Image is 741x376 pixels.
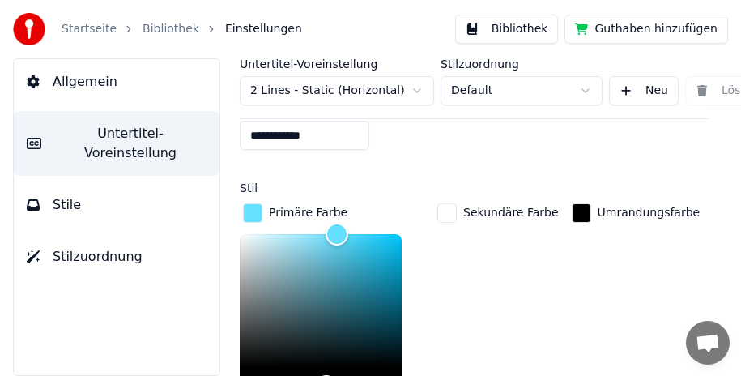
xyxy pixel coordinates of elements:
button: Bibliothek [455,15,559,44]
div: Color [240,234,402,367]
button: Primäre Farbe [240,200,351,226]
a: Bibliothek [143,21,199,37]
button: Umrandungsfarbe [569,200,704,226]
nav: breadcrumb [62,21,302,37]
button: Neu [609,76,679,105]
div: Sekundäre Farbe [463,205,559,221]
div: Primäre Farbe [269,205,347,221]
a: Startseite [62,21,117,37]
div: Umrandungsfarbe [598,205,701,221]
span: Stilzuordnung [53,247,143,267]
span: Stile [53,195,81,215]
a: Chat öffnen [686,321,730,365]
button: Stilzuordnung [14,234,219,280]
span: Allgemein [53,72,117,92]
button: Guthaben hinzufügen [564,15,728,44]
label: Stilzuordnung [441,58,603,70]
img: youka [13,13,45,45]
span: Untertitel-Voreinstellung [54,124,207,163]
label: Stil [240,182,258,194]
label: Untertitel-Voreinstellung [240,58,434,70]
span: Einstellungen [225,21,302,37]
button: Stile [14,182,219,228]
button: Allgemein [14,59,219,105]
button: Sekundäre Farbe [434,200,562,226]
button: Untertitel-Voreinstellung [14,111,219,176]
